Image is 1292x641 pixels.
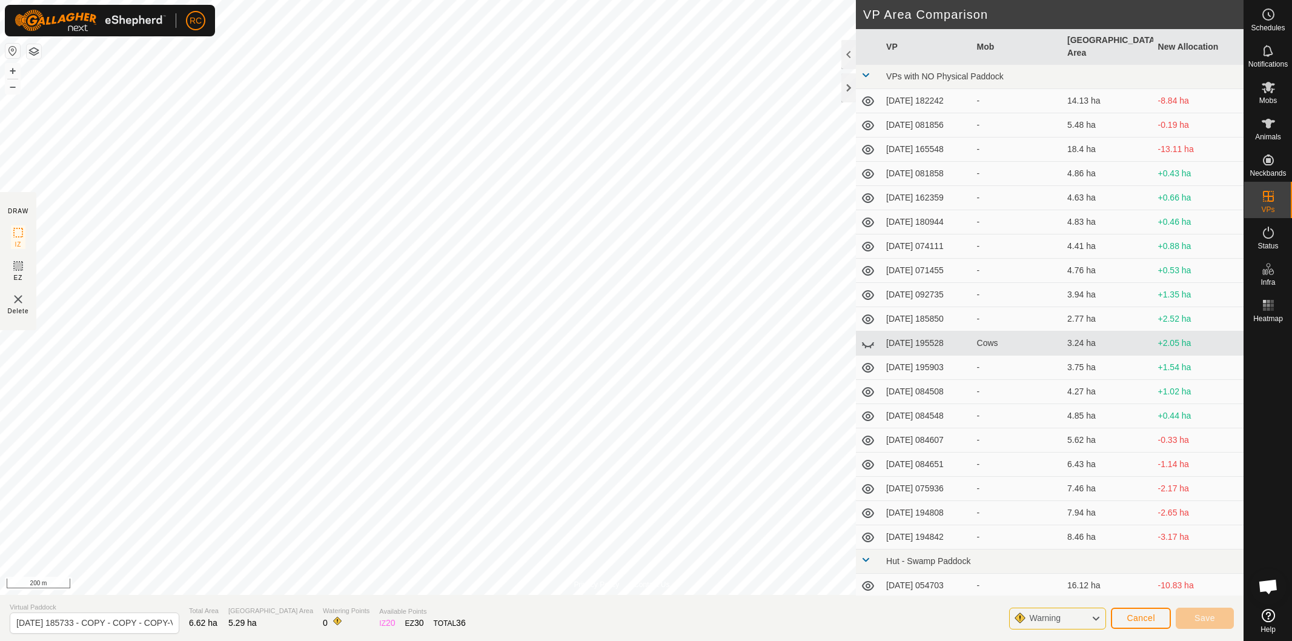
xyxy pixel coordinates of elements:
[1248,61,1288,68] span: Notifications
[977,264,1058,277] div: -
[977,216,1058,228] div: -
[972,29,1062,65] th: Mob
[10,602,179,613] span: Virtual Paddock
[1153,186,1244,210] td: +0.66 ha
[886,71,1004,81] span: VPs with NO Physical Paddock
[574,579,619,590] a: Privacy Policy
[189,606,219,616] span: Total Area
[1194,613,1215,623] span: Save
[15,240,22,249] span: IZ
[405,617,424,629] div: EZ
[1062,428,1153,453] td: 5.62 ha
[977,313,1058,325] div: -
[190,15,202,27] span: RC
[1062,331,1153,356] td: 3.24 ha
[1062,380,1153,404] td: 4.27 ha
[881,186,972,210] td: [DATE] 162359
[977,361,1058,374] div: -
[1153,283,1244,307] td: +1.35 ha
[881,574,972,598] td: [DATE] 054703
[1062,89,1153,113] td: 14.13 ha
[977,506,1058,519] div: -
[1259,97,1277,104] span: Mobs
[5,79,20,94] button: –
[5,64,20,78] button: +
[1062,29,1153,65] th: [GEOGRAPHIC_DATA] Area
[414,618,424,628] span: 30
[1062,113,1153,138] td: 5.48 ha
[1062,525,1153,550] td: 8.46 ha
[1153,525,1244,550] td: -3.17 ha
[977,143,1058,156] div: -
[323,618,328,628] span: 0
[1153,234,1244,259] td: +0.88 ha
[977,119,1058,131] div: -
[1253,315,1283,322] span: Heatmap
[1153,259,1244,283] td: +0.53 ha
[1244,604,1292,638] a: Help
[977,167,1058,180] div: -
[1261,626,1276,633] span: Help
[881,331,972,356] td: [DATE] 195528
[881,89,972,113] td: [DATE] 182242
[886,556,970,566] span: Hut - Swamp Paddock
[1153,574,1244,598] td: -10.83 ha
[386,618,396,628] span: 20
[1153,89,1244,113] td: -8.84 ha
[14,273,23,282] span: EZ
[1257,242,1278,250] span: Status
[1250,170,1286,177] span: Neckbands
[881,283,972,307] td: [DATE] 092735
[977,288,1058,301] div: -
[1153,162,1244,186] td: +0.43 ha
[1062,162,1153,186] td: 4.86 ha
[977,579,1058,592] div: -
[434,617,466,629] div: TOTAL
[1153,501,1244,525] td: -2.65 ha
[456,618,466,628] span: 36
[1153,210,1244,234] td: +0.46 ha
[379,617,395,629] div: IZ
[1153,404,1244,428] td: +0.44 ha
[881,307,972,331] td: [DATE] 185850
[977,458,1058,471] div: -
[1261,279,1275,286] span: Infra
[1153,113,1244,138] td: -0.19 ha
[1153,331,1244,356] td: +2.05 ha
[1062,210,1153,234] td: 4.83 ha
[863,7,1244,22] h2: VP Area Comparison
[1062,138,1153,162] td: 18.4 ha
[977,95,1058,107] div: -
[27,44,41,59] button: Map Layers
[1062,234,1153,259] td: 4.41 ha
[1111,608,1171,629] button: Cancel
[5,44,20,58] button: Reset Map
[1062,404,1153,428] td: 4.85 ha
[1062,501,1153,525] td: 7.94 ha
[379,606,465,617] span: Available Points
[881,234,972,259] td: [DATE] 074111
[881,29,972,65] th: VP
[977,482,1058,495] div: -
[1261,206,1274,213] span: VPs
[881,404,972,428] td: [DATE] 084548
[1153,428,1244,453] td: -0.33 ha
[8,207,28,216] div: DRAW
[189,618,217,628] span: 6.62 ha
[1153,356,1244,380] td: +1.54 ha
[881,428,972,453] td: [DATE] 084607
[1153,138,1244,162] td: -13.11 ha
[1062,477,1153,501] td: 7.46 ha
[1255,133,1281,141] span: Animals
[1176,608,1234,629] button: Save
[881,501,972,525] td: [DATE] 194808
[977,531,1058,543] div: -
[8,307,29,316] span: Delete
[881,453,972,477] td: [DATE] 084651
[1062,283,1153,307] td: 3.94 ha
[1062,574,1153,598] td: 16.12 ha
[1062,307,1153,331] td: 2.77 ha
[977,191,1058,204] div: -
[15,10,166,32] img: Gallagher Logo
[977,240,1058,253] div: -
